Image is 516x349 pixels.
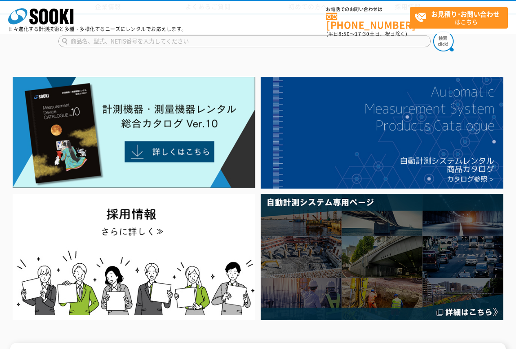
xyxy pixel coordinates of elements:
[58,35,431,47] input: 商品名、型式、NETIS番号を入力してください
[326,7,410,12] span: お電話でのお問い合わせは
[355,30,370,38] span: 17:30
[13,77,255,188] img: Catalog Ver10
[13,194,255,320] img: SOOKI recruit
[431,9,500,19] strong: お見積り･お問い合わせ
[339,30,350,38] span: 8:50
[326,30,407,38] span: (平日 ～ 土日、祝日除く)
[326,13,410,29] a: [PHONE_NUMBER]
[8,27,187,31] p: 日々進化する計測技術と多種・多様化するニーズにレンタルでお応えします。
[433,31,454,51] img: btn_search.png
[410,7,508,29] a: お見積り･お問い合わせはこちら
[414,7,507,28] span: はこちら
[261,77,503,189] img: 自動計測システムカタログ
[261,194,503,320] img: 自動計測システム専用ページ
